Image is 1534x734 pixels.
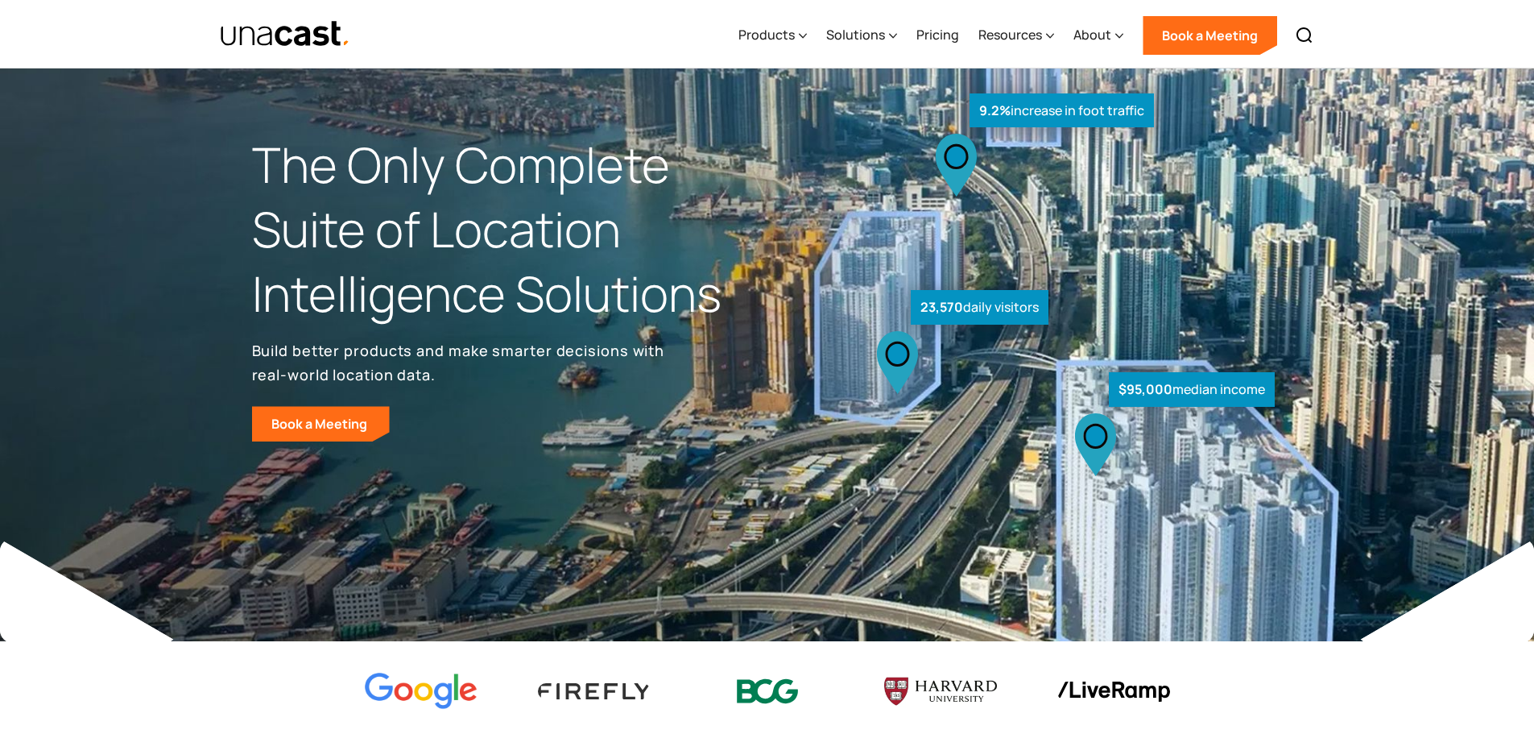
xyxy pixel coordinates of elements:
div: About [1073,2,1123,68]
h1: The Only Complete Suite of Location Intelligence Solutions [252,133,767,326]
img: Firefly Advertising logo [538,683,651,699]
img: liveramp logo [1057,682,1170,702]
div: About [1073,25,1111,44]
div: increase in foot traffic [970,93,1154,128]
strong: $95,000 [1118,380,1172,398]
div: Solutions [826,2,897,68]
div: Solutions [826,25,885,44]
img: Harvard U logo [884,672,997,711]
a: home [220,20,351,48]
img: Search icon [1295,26,1314,45]
a: Book a Meeting [252,406,390,442]
div: Resources [978,25,1042,44]
strong: 23,570 [920,298,963,316]
img: BCG logo [711,669,824,715]
img: Google logo Color [365,673,478,711]
p: Build better products and make smarter decisions with real-world location data. [252,338,671,387]
div: Products [738,2,807,68]
div: Products [738,25,795,44]
a: Book a Meeting [1143,16,1277,55]
div: Resources [978,2,1054,68]
strong: 9.2% [979,102,1011,119]
img: Unacast text logo [220,20,351,48]
a: Pricing [916,2,959,68]
div: median income [1109,372,1275,407]
div: daily visitors [911,290,1048,325]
